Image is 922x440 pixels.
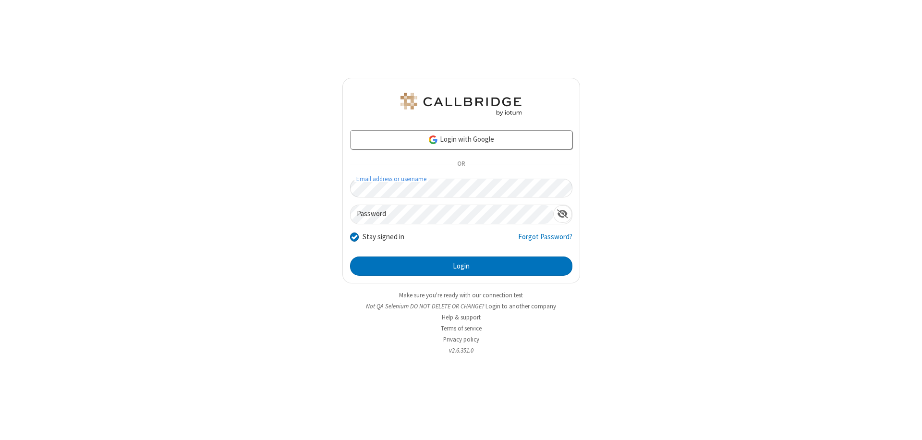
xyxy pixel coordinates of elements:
a: Help & support [442,313,481,321]
img: google-icon.png [428,134,438,145]
a: Forgot Password? [518,232,572,250]
label: Stay signed in [363,232,404,243]
input: Email address or username [350,179,572,197]
li: v2.6.351.0 [342,346,580,355]
img: QA Selenium DO NOT DELETE OR CHANGE [399,93,523,116]
a: Login with Google [350,130,572,149]
input: Password [351,205,553,224]
iframe: Chat [898,415,915,433]
a: Terms of service [441,324,482,332]
a: Make sure you're ready with our connection test [399,291,523,299]
div: Show password [553,205,572,223]
li: Not QA Selenium DO NOT DELETE OR CHANGE? [342,302,580,311]
span: OR [453,158,469,171]
button: Login to another company [485,302,556,311]
a: Privacy policy [443,335,479,343]
button: Login [350,257,572,276]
